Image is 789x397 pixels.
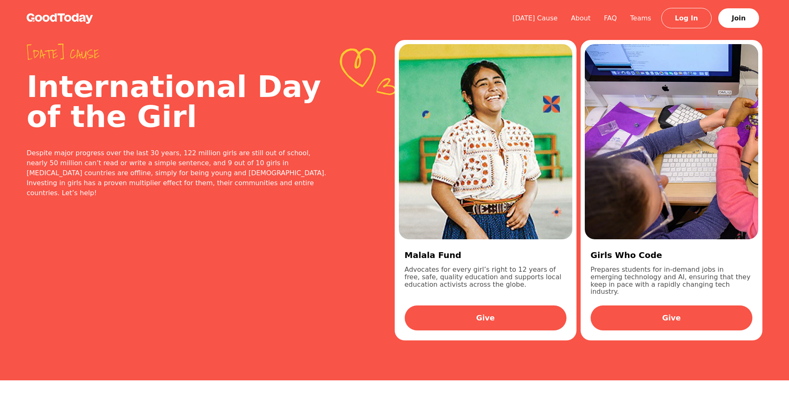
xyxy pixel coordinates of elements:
[591,305,752,330] a: Give
[597,14,623,22] a: FAQ
[661,8,712,28] a: Log In
[718,8,759,28] a: Join
[564,14,597,22] a: About
[585,44,758,239] img: a5067da1-17a0-4a43-b10c-341c98bef663.jpg
[591,266,752,295] p: Prepares students for in-demand jobs in emerging technology and AI, ensuring that they keep in pa...
[623,14,658,22] a: Teams
[27,148,328,198] div: Despite major progress over the last 30 years, 122 million girls are still out of school, nearly ...
[27,47,328,62] span: [DATE] cause
[27,72,328,132] h2: International Day of the Girl
[399,44,572,239] img: 31cf7e9b-d014-4ca4-bf91-081fdaeebefa.jpg
[27,13,93,24] img: GoodToday
[405,249,566,261] h3: Malala Fund
[591,249,752,261] h3: Girls Who Code
[405,305,566,330] a: Give
[405,266,566,295] p: Advocates for every girl’s right to 12 years of free, safe, quality education and supports local ...
[506,14,564,22] a: [DATE] Cause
